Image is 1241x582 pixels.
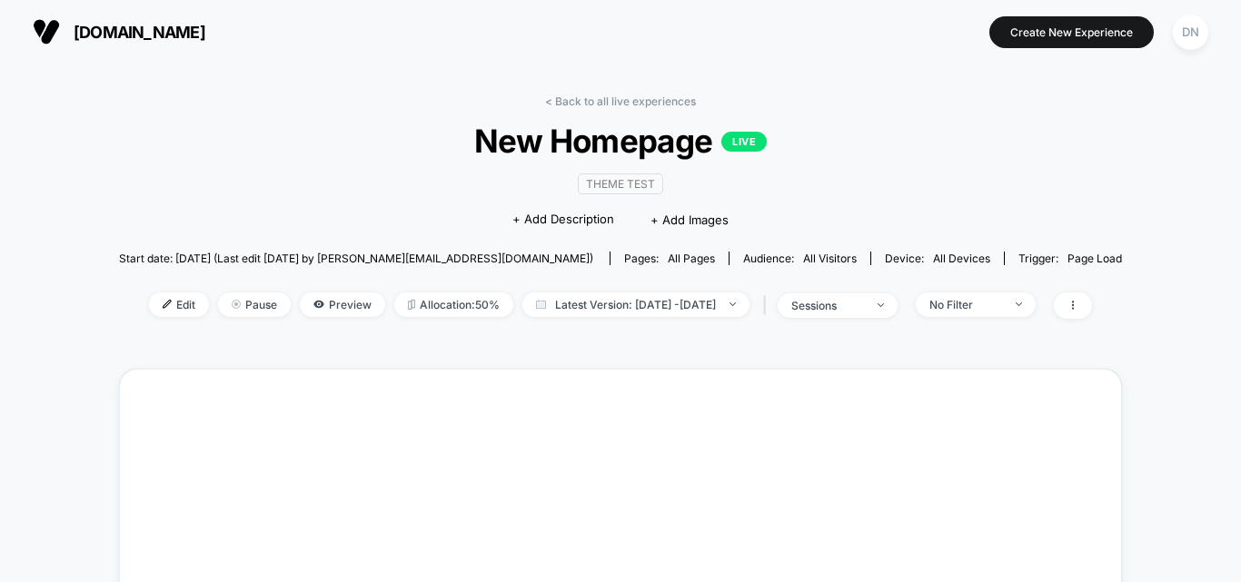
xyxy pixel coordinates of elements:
[232,300,241,309] img: end
[870,252,1004,265] span: Device:
[1173,15,1208,50] div: DN
[989,16,1154,48] button: Create New Experience
[522,292,750,317] span: Latest Version: [DATE] - [DATE]
[33,18,60,45] img: Visually logo
[578,173,663,194] span: Theme Test
[545,94,696,108] a: < Back to all live experiences
[929,298,1002,311] div: No Filter
[730,302,736,306] img: end
[218,292,291,317] span: Pause
[803,252,857,265] span: All Visitors
[668,252,715,265] span: all pages
[1067,252,1122,265] span: Page Load
[74,23,205,42] span: [DOMAIN_NAME]
[512,211,614,229] span: + Add Description
[536,300,546,309] img: calendar
[624,252,715,265] div: Pages:
[933,252,990,265] span: all devices
[163,300,172,309] img: edit
[1018,252,1122,265] div: Trigger:
[394,292,513,317] span: Allocation: 50%
[149,292,209,317] span: Edit
[650,212,729,227] span: + Add Images
[721,132,767,152] p: LIVE
[878,303,884,307] img: end
[408,300,415,310] img: rebalance
[743,252,857,265] div: Audience:
[27,17,211,46] button: [DOMAIN_NAME]
[300,292,385,317] span: Preview
[169,122,1071,160] span: New Homepage
[759,292,778,319] span: |
[1016,302,1022,306] img: end
[119,252,593,265] span: Start date: [DATE] (Last edit [DATE] by [PERSON_NAME][EMAIL_ADDRESS][DOMAIN_NAME])
[791,299,864,312] div: sessions
[1167,14,1214,51] button: DN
